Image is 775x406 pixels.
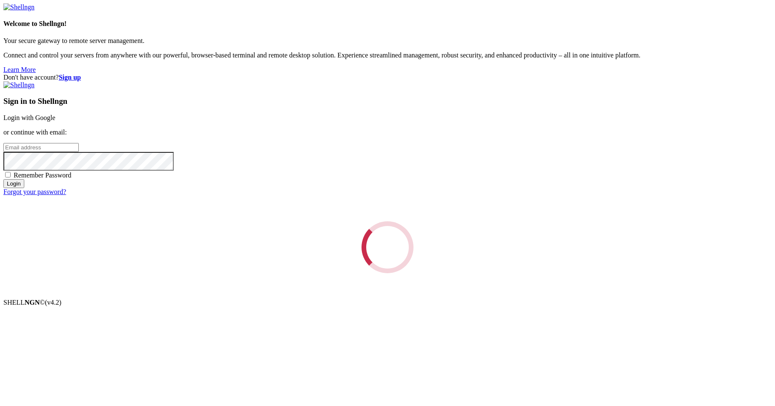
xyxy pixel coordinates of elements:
img: Shellngn [3,81,34,89]
input: Email address [3,143,79,152]
b: NGN [25,299,40,306]
a: Login with Google [3,114,55,121]
input: Remember Password [5,172,11,177]
p: Connect and control your servers from anywhere with our powerful, browser-based terminal and remo... [3,51,772,59]
a: Sign up [59,74,81,81]
span: 4.2.0 [45,299,62,306]
input: Login [3,179,24,188]
a: Learn More [3,66,36,73]
img: Shellngn [3,3,34,11]
p: Your secure gateway to remote server management. [3,37,772,45]
div: Don't have account? [3,74,772,81]
span: SHELL © [3,299,61,306]
div: Loading... [351,211,424,283]
h4: Welcome to Shellngn! [3,20,772,28]
p: or continue with email: [3,129,772,136]
h3: Sign in to Shellngn [3,97,772,106]
span: Remember Password [14,172,72,179]
a: Forgot your password? [3,188,66,195]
